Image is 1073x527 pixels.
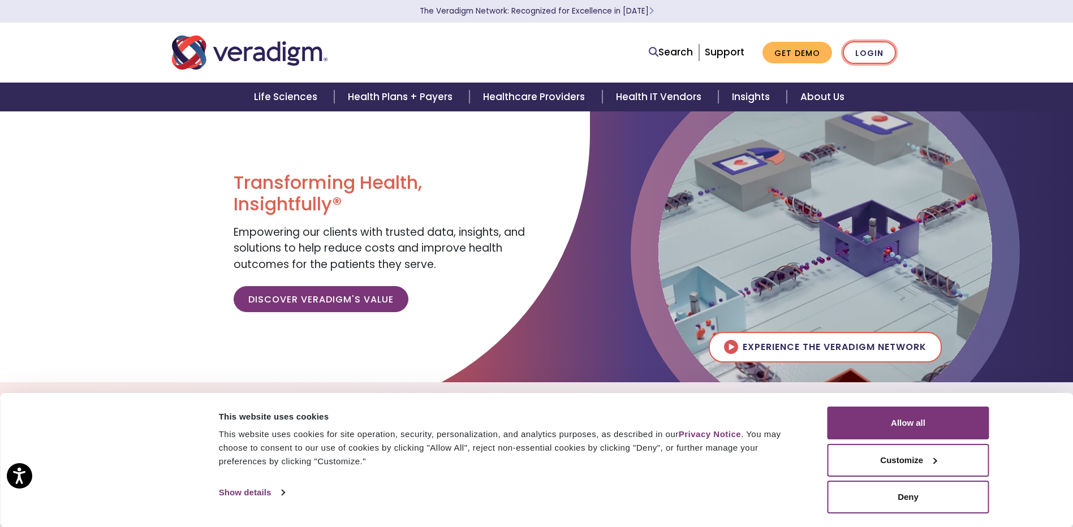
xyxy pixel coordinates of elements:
a: The Veradigm Network [454,387,604,416]
a: Discover Veradigm's Value [234,286,408,312]
div: This website uses cookies [219,410,802,424]
a: Search [649,45,693,60]
button: Deny [828,481,989,513]
h1: Transforming Health, Insightfully® [234,172,528,215]
a: Insights [718,83,787,111]
a: Health IT Vendors [602,83,718,111]
span: Empowering our clients with trusted data, insights, and solutions to help reduce costs and improv... [234,224,525,272]
a: Login [843,41,896,64]
div: This website uses cookies for site operation, security, personalization, and analytics purposes, ... [219,427,802,468]
img: Veradigm logo [172,34,327,71]
a: Get Demo [762,42,832,64]
a: Healthcare Providers [469,83,602,111]
a: Support [705,45,744,59]
span: Learn More [649,6,654,16]
a: Insights [604,387,676,416]
a: Health Plans + Payers [334,83,469,111]
button: Allow all [828,407,989,439]
a: The Veradigm Network: Recognized for Excellence in [DATE]Learn More [420,6,654,16]
a: Privacy Notice [679,429,741,439]
a: Life Sciences [240,83,334,111]
button: Customize [828,444,989,477]
a: About Us [787,83,858,111]
a: Show details [219,484,285,501]
a: Careers [676,387,746,416]
a: Explore Solutions [327,387,454,416]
